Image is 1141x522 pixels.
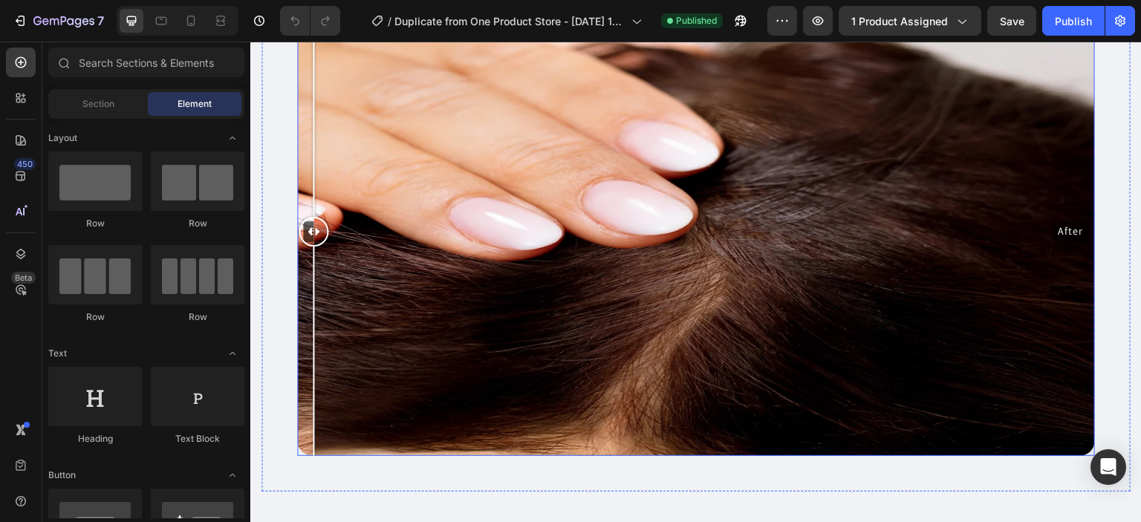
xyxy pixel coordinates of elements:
span: Section [82,97,114,111]
span: Toggle open [221,463,244,487]
span: Layout [48,131,77,145]
span: 1 product assigned [851,13,948,29]
iframe: Design area [250,42,1141,522]
div: After [802,180,839,201]
div: Row [151,217,244,230]
div: Row [48,217,142,230]
button: Publish [1042,6,1105,36]
button: 1 product assigned [839,6,981,36]
div: Heading [48,432,142,446]
span: Button [48,469,76,482]
span: Duplicate from One Product Store - [DATE] 19:55:56 [394,13,625,29]
p: 7 [97,12,104,30]
span: Text [48,347,67,360]
span: Toggle open [221,342,244,365]
button: 7 [6,6,111,36]
div: Publish [1055,13,1092,29]
div: Row [151,310,244,324]
span: / [388,13,391,29]
button: Save [987,6,1036,36]
div: Beta [11,272,36,284]
input: Search Sections & Elements [48,48,244,77]
span: Published [676,14,717,27]
div: 450 [14,158,36,170]
div: Text Block [151,432,244,446]
div: Open Intercom Messenger [1090,449,1126,485]
span: Save [1000,15,1024,27]
div: Row [48,310,142,324]
span: Toggle open [221,126,244,150]
div: Undo/Redo [280,6,340,36]
span: Element [178,97,212,111]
